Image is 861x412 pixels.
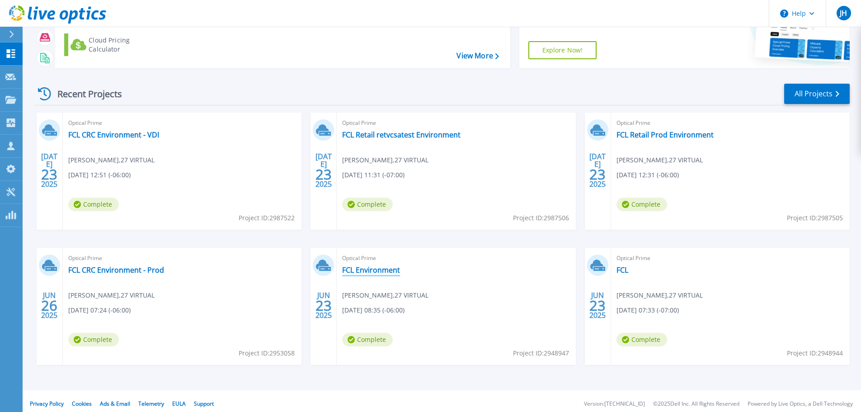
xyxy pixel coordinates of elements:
div: Recent Projects [35,83,134,105]
a: FCL [616,265,628,275]
span: Complete [68,198,119,211]
span: Complete [616,198,667,211]
span: Project ID: 2948947 [513,348,569,358]
div: JUN 2025 [589,289,606,322]
a: Cookies [72,400,92,407]
a: FCL Retail Prod Environment [616,130,714,139]
span: Complete [342,333,393,346]
div: [DATE] 2025 [315,154,332,187]
span: Complete [342,198,393,211]
span: Optical Prime [616,253,844,263]
div: Cloud Pricing Calculator [89,36,161,54]
a: FCL CRC Environment - Prod [68,265,164,275]
a: FCL Environment [342,265,400,275]
span: Optical Prime [68,118,296,128]
a: View More [456,52,499,60]
div: [DATE] 2025 [589,154,606,187]
span: 26 [41,302,57,309]
a: All Projects [784,84,850,104]
span: Project ID: 2987506 [513,213,569,223]
span: Project ID: 2987522 [239,213,295,223]
span: 23 [315,302,332,309]
span: Project ID: 2953058 [239,348,295,358]
span: Project ID: 2948944 [787,348,843,358]
span: [PERSON_NAME] , 27 VIRTUAL [68,155,155,165]
span: [DATE] 07:24 (-06:00) [68,305,131,315]
span: Optical Prime [68,253,296,263]
a: FCL Retail retvcsatest Environment [342,130,461,139]
a: Telemetry [138,400,164,407]
span: [DATE] 08:35 (-06:00) [342,305,405,315]
span: 23 [41,170,57,178]
div: [DATE] 2025 [41,154,58,187]
span: Optical Prime [342,253,570,263]
span: 23 [589,302,606,309]
span: Complete [68,333,119,346]
li: Powered by Live Optics, a Dell Technology [748,401,853,407]
span: 23 [589,170,606,178]
a: FCL CRC Environment - VDI [68,130,159,139]
a: Support [194,400,214,407]
span: Complete [616,333,667,346]
span: 23 [315,170,332,178]
a: Ads & Email [100,400,130,407]
span: [PERSON_NAME] , 27 VIRTUAL [342,155,428,165]
a: Explore Now! [528,41,597,59]
span: [PERSON_NAME] , 27 VIRTUAL [342,290,428,300]
span: JH [840,9,847,17]
a: Privacy Policy [30,400,64,407]
a: Cloud Pricing Calculator [64,33,165,56]
span: Optical Prime [616,118,844,128]
span: [DATE] 07:33 (-07:00) [616,305,679,315]
span: [DATE] 12:31 (-06:00) [616,170,679,180]
div: JUN 2025 [41,289,58,322]
span: [PERSON_NAME] , 27 VIRTUAL [616,155,703,165]
div: JUN 2025 [315,289,332,322]
span: [PERSON_NAME] , 27 VIRTUAL [68,290,155,300]
span: [DATE] 11:31 (-07:00) [342,170,405,180]
span: [DATE] 12:51 (-06:00) [68,170,131,180]
span: Optical Prime [342,118,570,128]
li: © 2025 Dell Inc. All Rights Reserved [653,401,739,407]
li: Version: [TECHNICAL_ID] [584,401,645,407]
a: EULA [172,400,186,407]
span: Project ID: 2987505 [787,213,843,223]
span: [PERSON_NAME] , 27 VIRTUAL [616,290,703,300]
